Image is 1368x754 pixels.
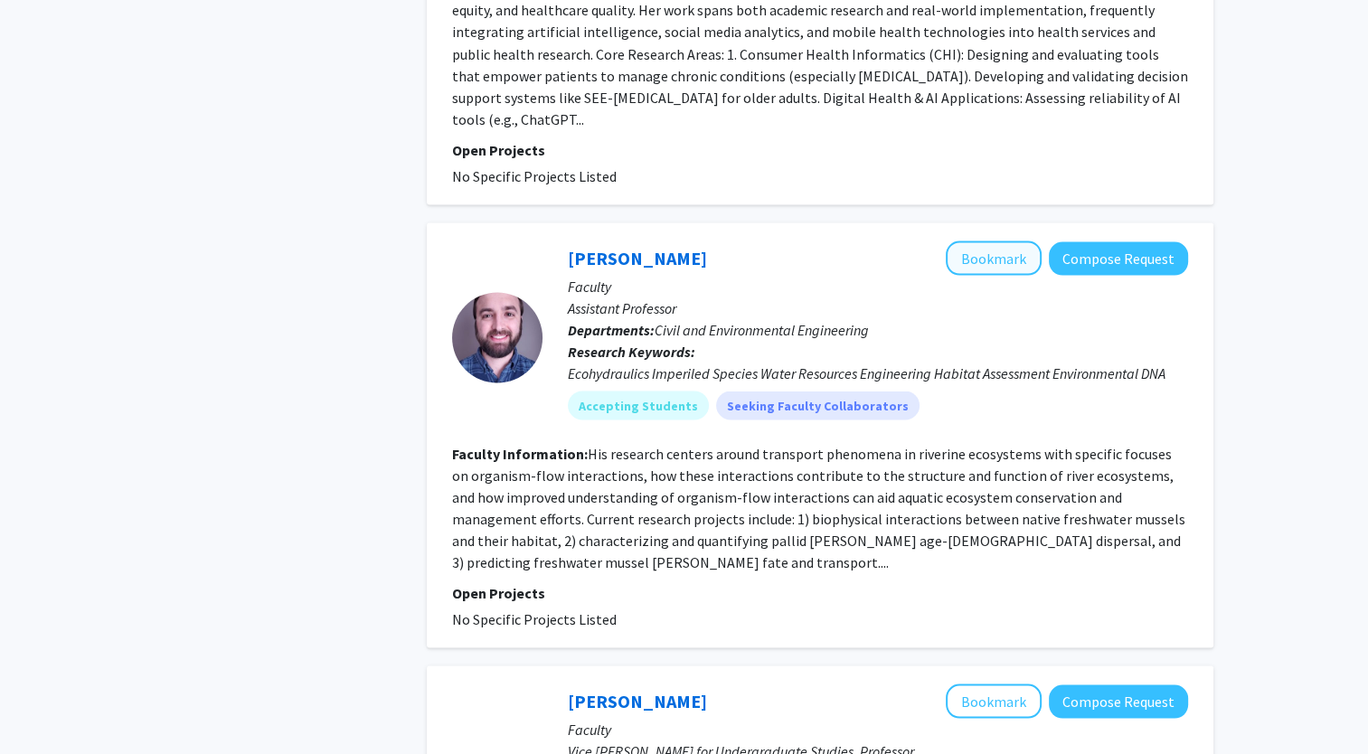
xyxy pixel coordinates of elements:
[568,718,1188,740] p: Faculty
[568,320,655,338] b: Departments:
[716,391,920,419] mat-chip: Seeking Faculty Collaborators
[1049,241,1188,275] button: Compose Request to Brandon Sansom
[568,297,1188,318] p: Assistant Professor
[655,320,869,338] span: Civil and Environmental Engineering
[452,166,617,184] span: No Specific Projects Listed
[14,673,77,740] iframe: Chat
[946,240,1042,275] button: Add Brandon Sansom to Bookmarks
[452,138,1188,160] p: Open Projects
[568,362,1188,383] div: Ecohydraulics Imperiled Species Water Resources Engineering Habitat Assessment Environmental DNA
[568,275,1188,297] p: Faculty
[568,391,709,419] mat-chip: Accepting Students
[1049,684,1188,718] button: Compose Request to James Spain
[452,444,588,462] b: Faculty Information:
[946,683,1042,718] button: Add James Spain to Bookmarks
[452,581,1188,603] p: Open Projects
[568,689,707,712] a: [PERSON_NAME]
[452,609,617,627] span: No Specific Projects Listed
[568,342,695,360] b: Research Keywords:
[568,246,707,269] a: [PERSON_NAME]
[452,444,1185,570] fg-read-more: His research centers around transport phenomena in riverine ecosystems with specific focuses on o...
